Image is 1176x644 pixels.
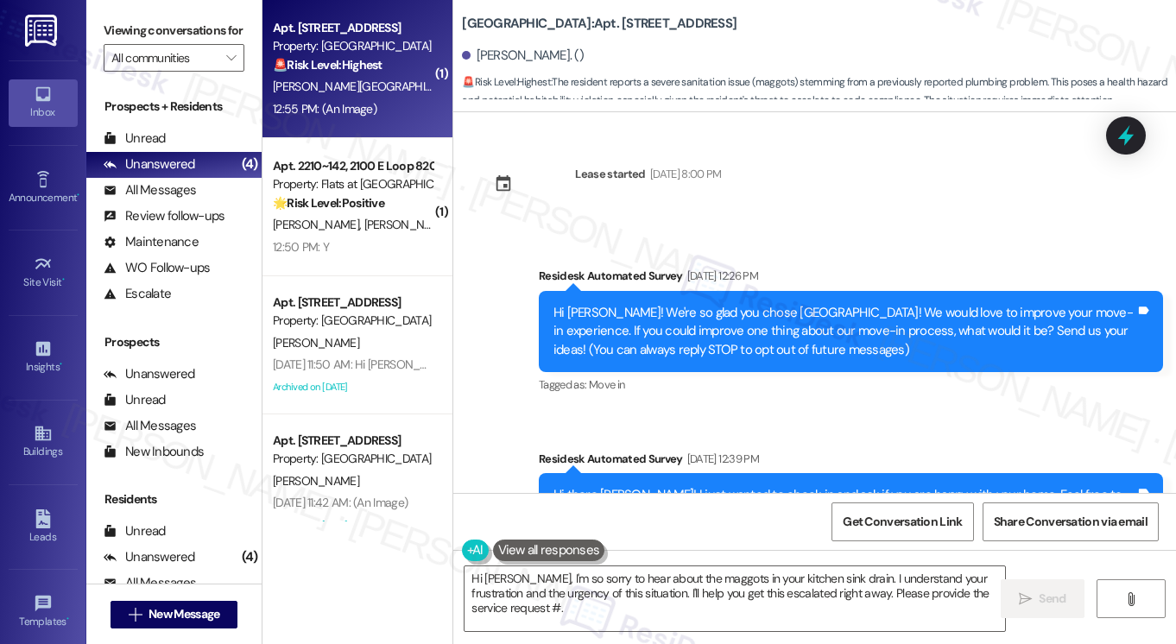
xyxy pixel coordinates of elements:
span: [PERSON_NAME] [364,217,451,232]
div: [DATE] 12:39 PM [683,450,759,468]
a: Buildings [9,419,78,465]
div: Unanswered [104,365,195,383]
div: Residents [86,490,262,508]
div: (4) [237,151,262,178]
div: Unread [104,522,166,540]
i:  [129,608,142,622]
i:  [226,51,236,65]
div: Escalate [104,285,171,303]
span: [PERSON_NAME] [273,217,364,232]
span: [PERSON_NAME][GEOGRAPHIC_DATA] [273,79,469,94]
span: • [66,613,69,625]
a: Leads [9,504,78,551]
strong: 🚨 Risk Level: Highest [273,57,383,73]
i:  [1124,592,1137,606]
div: New Inbounds [104,443,204,461]
div: Unanswered [104,155,195,174]
div: Archived on [DATE] [271,376,434,398]
span: [PERSON_NAME] [273,335,359,350]
span: Get Conversation Link [843,513,962,531]
a: Site Visit • [9,249,78,296]
span: • [62,274,65,286]
button: Share Conversation via email [983,502,1159,541]
span: Share Conversation via email [994,513,1148,531]
div: Prospects + Residents [86,98,262,116]
div: Maintenance [104,233,199,251]
span: New Message [149,605,219,623]
div: Property: [GEOGRAPHIC_DATA] [273,37,433,55]
label: Viewing conversations for [104,17,244,44]
div: Property: Flats at [GEOGRAPHIC_DATA] [273,175,433,193]
img: ResiDesk Logo [25,15,60,47]
div: Prospects [86,333,262,351]
div: Residesk Automated Survey [539,450,1163,474]
strong: 🚨 Risk Level: Highest [462,75,551,89]
div: 12:50 PM: Y [273,239,329,255]
div: [DATE] 11:50 AM: Hi [PERSON_NAME], Just a reminder - Game Night is happening tonight! Check out t... [273,357,1085,372]
a: Templates • [9,589,78,635]
div: Unread [104,129,166,148]
div: Residesk Automated Survey [539,267,1163,291]
div: All Messages [104,181,196,199]
div: WO Follow-ups [104,259,210,277]
input: All communities [111,44,217,72]
a: Insights • [9,334,78,381]
div: 12:55 PM: (An Image) [273,101,376,117]
button: New Message [111,601,238,628]
span: : The resident reports a severe sanitation issue (maggots) stemming from a previously reported pl... [462,73,1176,110]
div: Tagged as: [539,372,1163,397]
div: Archived on [DATE] [271,515,434,536]
div: Apt. [STREET_ADDRESS] [273,294,433,312]
div: All Messages [104,574,196,592]
strong: 🌟 Risk Level: Positive [273,195,384,211]
div: Property: [GEOGRAPHIC_DATA] [273,312,433,330]
div: Apt. [STREET_ADDRESS] [273,19,433,37]
a: Inbox [9,79,78,126]
span: • [77,189,79,201]
span: Move in [589,377,624,392]
div: [DATE] 8:00 PM [646,165,722,183]
span: • [60,358,62,370]
div: [PERSON_NAME]. () [462,47,584,65]
div: [DATE] 11:42 AM: (An Image) [273,495,408,510]
b: [GEOGRAPHIC_DATA]: Apt. [STREET_ADDRESS] [462,15,737,33]
button: Get Conversation Link [831,502,973,541]
div: Hi there [PERSON_NAME]! I just wanted to check in and ask if you are happy with your home. Feel f... [553,486,1135,523]
span: Send [1039,590,1065,608]
i:  [1019,592,1032,606]
div: Apt. 2210~142, 2100 E Loop 820 [273,157,433,175]
textarea: Hi [PERSON_NAME], I'm so sorry to hear about the maggots in your kitchen sink drain. I understand... [465,566,1005,631]
div: Review follow-ups [104,207,224,225]
div: All Messages [104,417,196,435]
div: Lease started [575,165,646,183]
div: Unread [104,391,166,409]
div: Apt. [STREET_ADDRESS] [273,432,433,450]
span: [PERSON_NAME] [273,473,359,489]
div: Property: [GEOGRAPHIC_DATA] [273,450,433,468]
div: [DATE] 12:26 PM [683,267,758,285]
button: Send [1001,579,1084,618]
div: (4) [237,544,262,571]
div: Unanswered [104,548,195,566]
div: Hi [PERSON_NAME]! We're so glad you chose [GEOGRAPHIC_DATA]! We would love to improve your move-i... [553,304,1135,359]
